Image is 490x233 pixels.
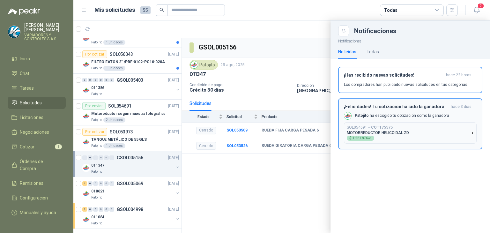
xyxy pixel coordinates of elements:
[20,209,56,216] span: Manuales y ayuda
[8,192,66,204] a: Configuración
[347,136,374,141] div: $
[344,82,468,87] p: Los compradores han publicado nuevas solicitudes en tus categorías.
[8,207,66,219] a: Manuales y ayuda
[20,158,60,172] span: Órdenes de Compra
[347,131,409,135] p: MOTORREDUCTOR HELICOIDAL ZD
[367,48,379,55] div: Todas
[8,67,66,79] a: Chat
[371,125,393,130] b: COT175575
[20,114,43,121] span: Licitaciones
[20,85,34,92] span: Tareas
[354,28,482,34] div: Notificaciones
[24,23,66,32] p: [PERSON_NAME] [PERSON_NAME]
[355,113,449,118] p: ha escogido tu cotización como la ganadora
[344,104,448,109] h3: ¡Felicidades! Tu cotización ha sido la ganadora
[344,72,443,78] h3: ¡Has recibido nuevas solicitudes!
[24,33,66,41] p: VARIADORES Y CONTROLES S.A.S
[20,143,34,150] span: Cotizar
[8,97,66,109] a: Solicitudes
[338,48,356,55] div: No leídas
[8,141,66,153] a: Cotizar1
[471,4,482,16] button: 2
[446,72,471,78] span: hace 22 horas
[338,67,482,93] button: ¡Has recibido nuevas solicitudes!hace 22 horas Los compradores han publicado nuevas solicitudes e...
[347,125,393,130] p: SOL054691 →
[384,7,397,14] div: Todas
[344,112,351,119] img: Company Logo
[140,6,151,14] span: 55
[8,155,66,175] a: Órdenes de Compra
[451,104,471,109] span: hace 3 días
[8,26,20,38] img: Company Logo
[20,99,42,106] span: Solicitudes
[338,98,482,149] button: ¡Felicidades! Tu cotización ha sido la ganadorahace 3 días Company LogoPatojito ha escogido tu co...
[368,137,372,140] span: ,00
[8,126,66,138] a: Negociaciones
[20,129,49,136] span: Negociaciones
[160,8,164,12] span: search
[94,5,135,15] h1: Mis solicitudes
[353,137,372,140] span: 1.261.876
[20,70,29,77] span: Chat
[20,180,43,187] span: Remisiones
[344,122,477,144] button: SOL054691→COT175575MOTORREDUCTOR HELICOIDAL ZD$1.261.876,00
[20,55,30,62] span: Inicio
[8,111,66,124] a: Licitaciones
[8,53,66,65] a: Inicio
[8,177,66,189] a: Remisiones
[55,144,62,149] span: 1
[8,8,40,15] img: Logo peakr
[8,82,66,94] a: Tareas
[20,194,48,201] span: Configuración
[477,3,484,9] span: 2
[355,113,369,118] b: Patojito
[338,26,349,36] button: Close
[330,36,490,44] p: Notificaciones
